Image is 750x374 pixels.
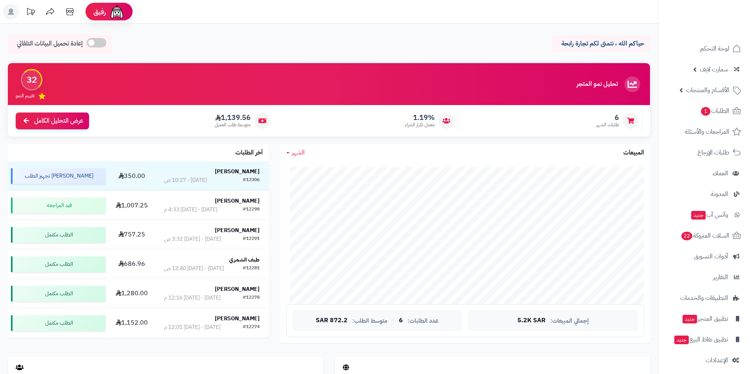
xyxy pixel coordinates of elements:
strong: [PERSON_NAME] [215,285,260,293]
a: العملاء [663,164,745,183]
span: السلات المتروكة [681,230,729,241]
a: تطبيق نقاط البيعجديد [663,330,745,349]
div: [DATE] - [DATE] 12:16 م [164,294,220,302]
td: 757.25 [109,220,155,249]
div: #12281 [243,265,260,272]
div: الطلب مكتمل [11,256,106,272]
strong: [PERSON_NAME] [215,167,260,176]
td: 1,007.25 [109,191,155,220]
a: تحديثات المنصة [21,4,40,22]
div: [PERSON_NAME] تجهيز الطلب [11,168,106,184]
span: رفيق [93,7,106,16]
span: 872.2 SAR [316,317,348,324]
span: 22 [681,232,692,240]
img: logo-2.png [697,22,743,38]
div: [DATE] - [DATE] 3:32 ص [164,235,221,243]
p: حياكم الله ، نتمنى لكم تجارة رابحة [558,39,644,48]
span: الأقسام والمنتجات [686,85,729,96]
span: أدوات التسويق [694,251,728,262]
td: 686.96 [109,250,155,279]
span: طلبات الإرجاع [697,147,729,158]
div: الطلب مكتمل [11,227,106,243]
span: لوحة التحكم [700,43,729,54]
div: #12298 [243,206,260,214]
span: وآتس آب [690,209,728,220]
strong: [PERSON_NAME] [215,226,260,234]
span: متوسط طلب العميل [215,122,251,128]
div: قيد المراجعه [11,198,106,213]
span: 1.19% [405,113,435,122]
span: جديد [683,315,697,323]
span: 1,139.56 [215,113,251,122]
div: [DATE] - [DATE] 12:01 م [164,323,220,331]
span: التطبيقات والخدمات [680,292,728,303]
a: الإعدادات [663,351,745,370]
span: 6 [399,317,403,324]
div: [DATE] - [DATE] 12:40 ص [164,265,224,272]
div: الطلب مكتمل [11,286,106,301]
h3: المبيعات [623,149,644,156]
div: #12278 [243,294,260,302]
span: التقارير [713,272,728,283]
div: [DATE] - [DATE] 4:33 م [164,206,217,214]
span: جديد [691,211,706,220]
a: وآتس آبجديد [663,205,745,224]
a: التطبيقات والخدمات [663,289,745,307]
td: 1,152.00 [109,309,155,338]
span: 1 [701,107,710,116]
span: المراجعات والأسئلة [685,126,729,137]
strong: طيف الشمري [229,256,260,264]
span: 5.2K SAR [517,317,546,324]
span: | [392,318,394,323]
strong: [PERSON_NAME] [215,197,260,205]
strong: [PERSON_NAME] [215,314,260,323]
span: عرض التحليل الكامل [34,116,83,125]
span: إجمالي المبيعات: [550,318,589,324]
span: متوسط الطلب: [352,318,388,324]
td: 1,280.00 [109,279,155,308]
span: تطبيق نقاط البيع [674,334,728,345]
span: 6 [596,113,619,122]
a: الشهر [286,148,305,157]
a: عرض التحليل الكامل [16,113,89,129]
a: تطبيق المتجرجديد [663,309,745,328]
span: إعادة تحميل البيانات التلقائي [17,39,83,48]
h3: تحليل نمو المتجر [577,81,618,88]
a: المراجعات والأسئلة [663,122,745,141]
span: تقييم النمو [16,93,35,99]
a: المدونة [663,185,745,203]
td: 350.00 [109,162,155,191]
span: جديد [674,336,689,344]
span: المدونة [711,189,728,200]
a: طلبات الإرجاع [663,143,745,162]
a: الطلبات1 [663,102,745,120]
div: #12274 [243,323,260,331]
span: سمارت لايف [700,64,728,75]
a: التقارير [663,268,745,287]
span: الطلبات [700,105,729,116]
span: عدد الطلبات: [408,318,439,324]
span: العملاء [713,168,728,179]
span: الشهر [292,148,305,157]
a: أدوات التسويق [663,247,745,266]
span: تطبيق المتجر [682,313,728,324]
img: ai-face.png [109,4,125,20]
span: طلبات الشهر [596,122,619,128]
a: لوحة التحكم [663,39,745,58]
span: الإعدادات [706,355,728,366]
h3: آخر الطلبات [235,149,263,156]
a: السلات المتروكة22 [663,226,745,245]
div: [DATE] - 10:27 ص [164,176,207,184]
div: الطلب مكتمل [11,315,106,331]
span: معدل تكرار الشراء [405,122,435,128]
div: #12306 [243,176,260,184]
div: #12291 [243,235,260,243]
